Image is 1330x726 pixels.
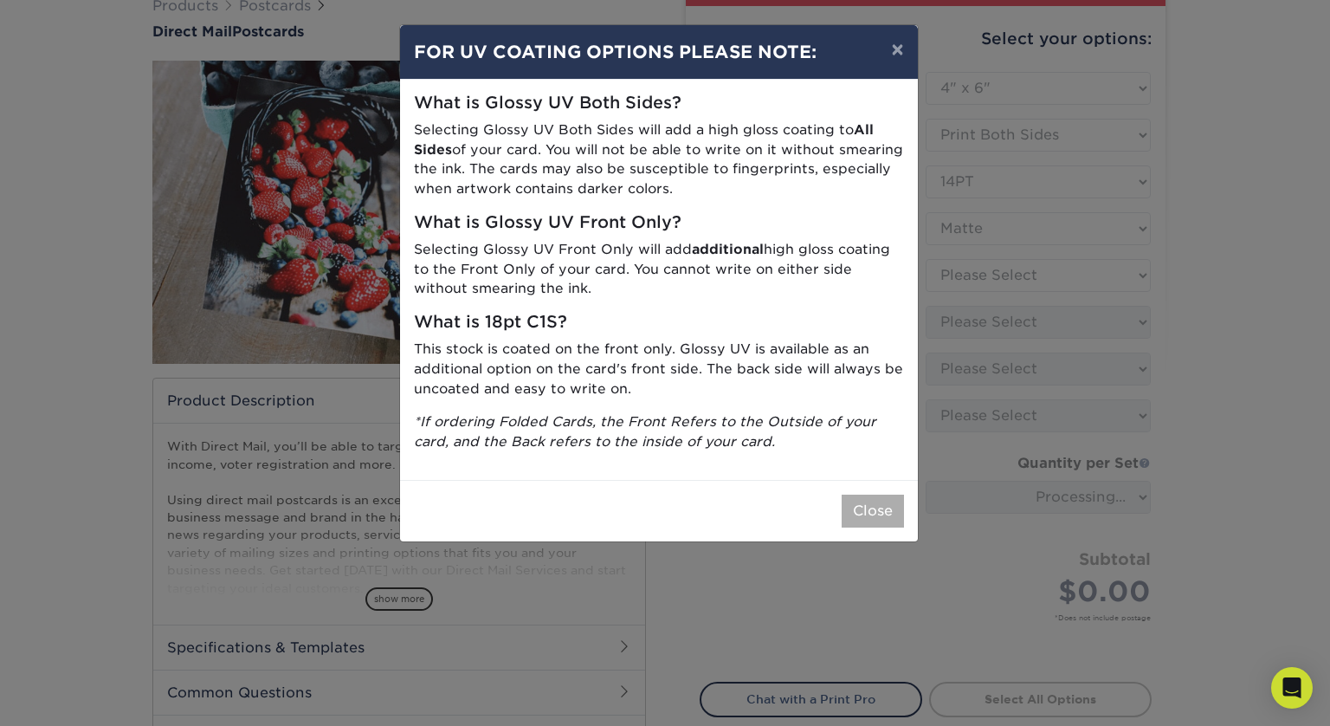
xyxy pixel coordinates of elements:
[414,340,904,399] p: This stock is coated on the front only. Glossy UV is available as an additional option on the car...
[414,213,904,233] h5: What is Glossy UV Front Only?
[414,94,904,113] h5: What is Glossy UV Both Sides?
[692,241,764,257] strong: additional
[414,120,904,199] p: Selecting Glossy UV Both Sides will add a high gloss coating to of your card. You will not be abl...
[414,39,904,65] h4: FOR UV COATING OPTIONS PLEASE NOTE:
[877,25,917,74] button: ×
[1271,667,1313,709] div: Open Intercom Messenger
[842,495,904,528] button: Close
[414,413,876,450] i: *If ordering Folded Cards, the Front Refers to the Outside of your card, and the Back refers to t...
[414,240,904,299] p: Selecting Glossy UV Front Only will add high gloss coating to the Front Only of your card. You ca...
[414,313,904,333] h5: What is 18pt C1S?
[414,121,874,158] strong: All Sides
